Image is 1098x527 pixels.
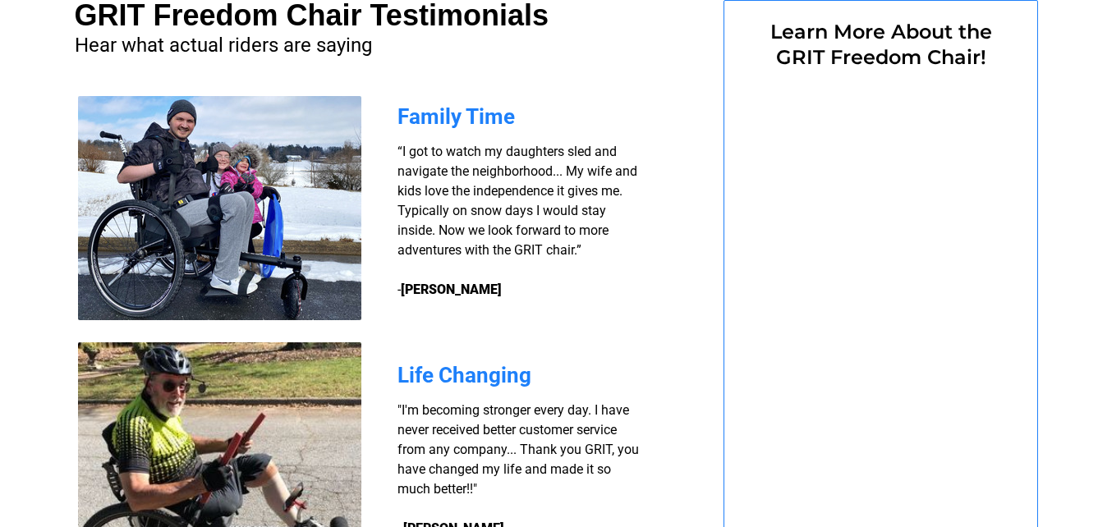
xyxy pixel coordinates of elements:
[397,144,637,297] span: “I got to watch my daughters sled and navigate the neighborhood... My wife and kids love the inde...
[751,80,1010,521] iframe: Form 0
[401,282,502,297] strong: [PERSON_NAME]
[397,402,639,497] span: "I'm becoming stronger every day. I have never received better customer service from any company....
[397,363,531,387] span: Life Changing
[770,20,992,69] span: Learn More About the GRIT Freedom Chair!
[397,104,515,129] span: Family Time
[75,34,372,57] span: Hear what actual riders are saying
